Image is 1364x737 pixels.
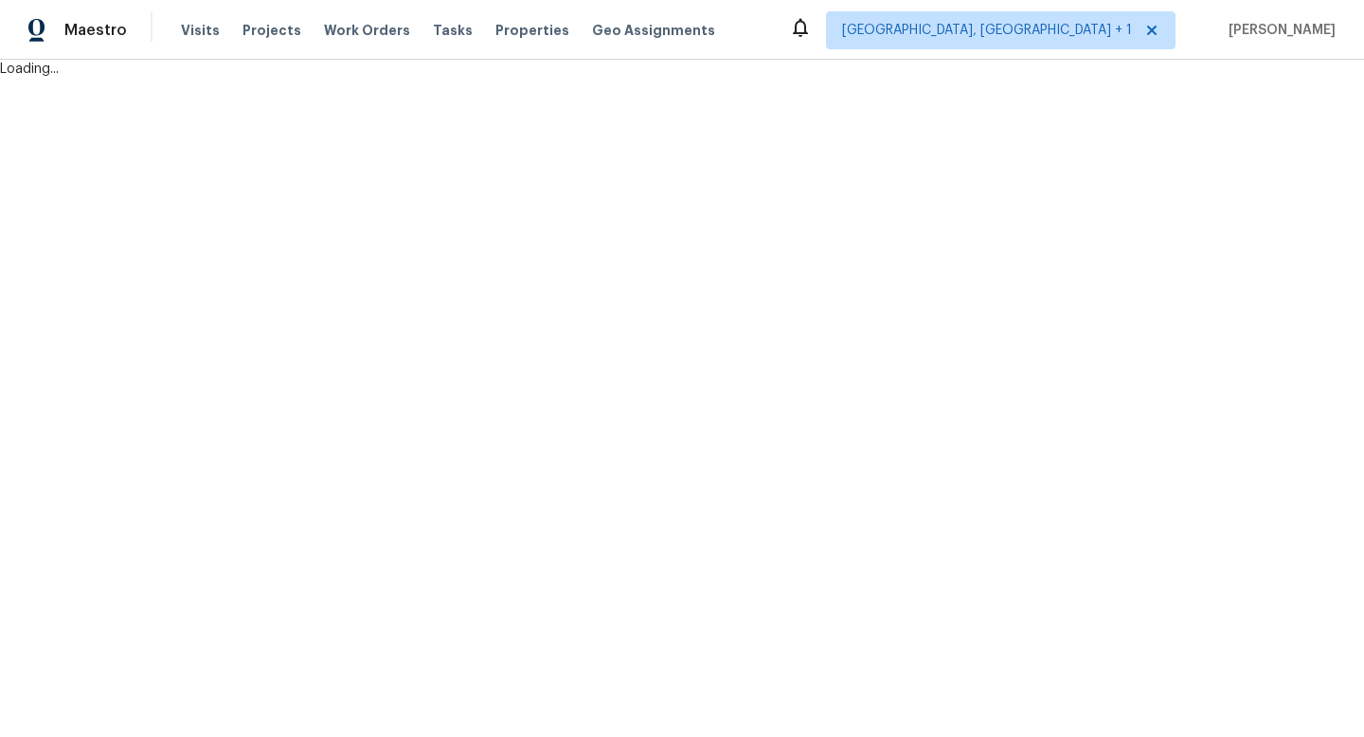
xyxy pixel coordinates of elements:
[592,21,715,40] span: Geo Assignments
[181,21,220,40] span: Visits
[495,21,569,40] span: Properties
[433,24,473,37] span: Tasks
[842,21,1132,40] span: [GEOGRAPHIC_DATA], [GEOGRAPHIC_DATA] + 1
[324,21,410,40] span: Work Orders
[1221,21,1336,40] span: [PERSON_NAME]
[64,21,127,40] span: Maestro
[242,21,301,40] span: Projects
